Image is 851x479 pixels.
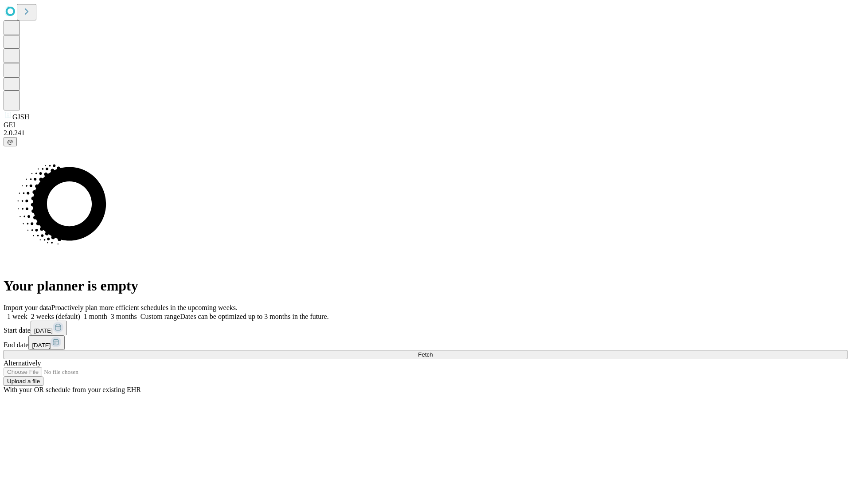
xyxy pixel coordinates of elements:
span: 1 month [84,313,107,320]
span: Alternatively [4,359,41,367]
span: [DATE] [34,327,53,334]
span: [DATE] [32,342,51,349]
span: 2 weeks (default) [31,313,80,320]
div: GEI [4,121,847,129]
span: 3 months [111,313,137,320]
div: End date [4,335,847,350]
div: Start date [4,321,847,335]
span: GJSH [12,113,29,121]
button: [DATE] [31,321,67,335]
button: Fetch [4,350,847,359]
span: Fetch [418,351,433,358]
button: [DATE] [28,335,65,350]
span: With your OR schedule from your existing EHR [4,386,141,393]
span: 1 week [7,313,27,320]
span: Dates can be optimized up to 3 months in the future. [180,313,328,320]
span: Custom range [141,313,180,320]
span: @ [7,138,13,145]
span: Proactively plan more efficient schedules in the upcoming weeks. [51,304,238,311]
h1: Your planner is empty [4,278,847,294]
span: Import your data [4,304,51,311]
div: 2.0.241 [4,129,847,137]
button: Upload a file [4,377,43,386]
button: @ [4,137,17,146]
